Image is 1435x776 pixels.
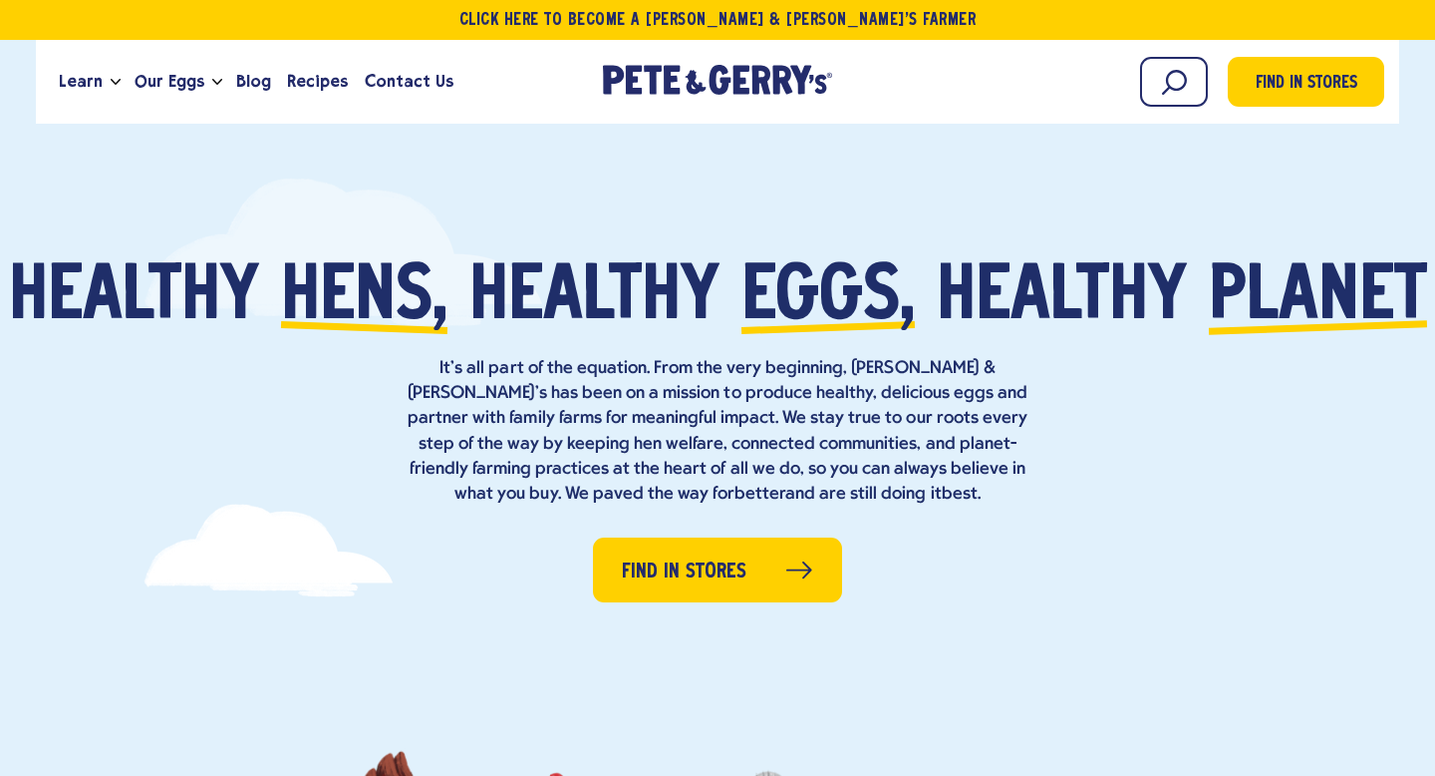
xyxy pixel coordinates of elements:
[281,261,447,336] span: hens,
[111,79,121,86] button: Open the dropdown menu for Learn
[734,485,785,504] strong: better
[593,538,842,602] a: Find in Stores
[1256,71,1357,98] span: Find in Stores
[469,261,719,336] span: healthy
[942,485,978,504] strong: best
[741,261,915,336] span: eggs,
[357,55,461,109] a: Contact Us
[59,69,103,94] span: Learn
[236,69,271,94] span: Blog
[212,79,222,86] button: Open the dropdown menu for Our Eggs
[1209,261,1427,336] span: planet
[399,356,1036,507] p: It’s all part of the equation. From the very beginning, [PERSON_NAME] & [PERSON_NAME]’s has been ...
[127,55,212,109] a: Our Eggs
[51,55,111,109] a: Learn
[365,69,453,94] span: Contact Us
[135,69,204,94] span: Our Eggs
[1140,57,1208,107] input: Search
[9,261,259,336] span: Healthy
[228,55,279,109] a: Blog
[287,69,348,94] span: Recipes
[622,557,746,587] span: Find in Stores
[937,261,1187,336] span: healthy
[1228,57,1384,107] a: Find in Stores
[279,55,356,109] a: Recipes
